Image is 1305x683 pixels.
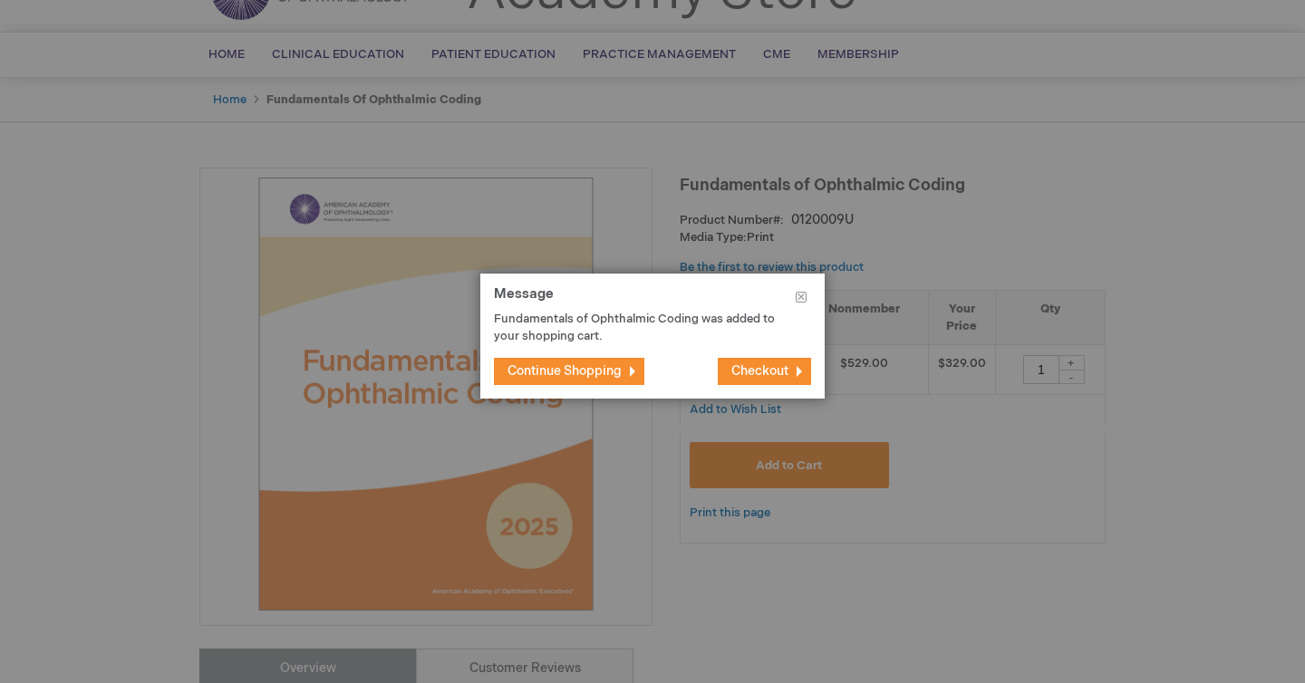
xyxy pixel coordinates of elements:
[507,363,622,379] span: Continue Shopping
[494,287,811,312] h1: Message
[494,358,644,385] button: Continue Shopping
[718,358,811,385] button: Checkout
[731,363,788,379] span: Checkout
[494,311,784,344] p: Fundamentals of Ophthalmic Coding was added to your shopping cart.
